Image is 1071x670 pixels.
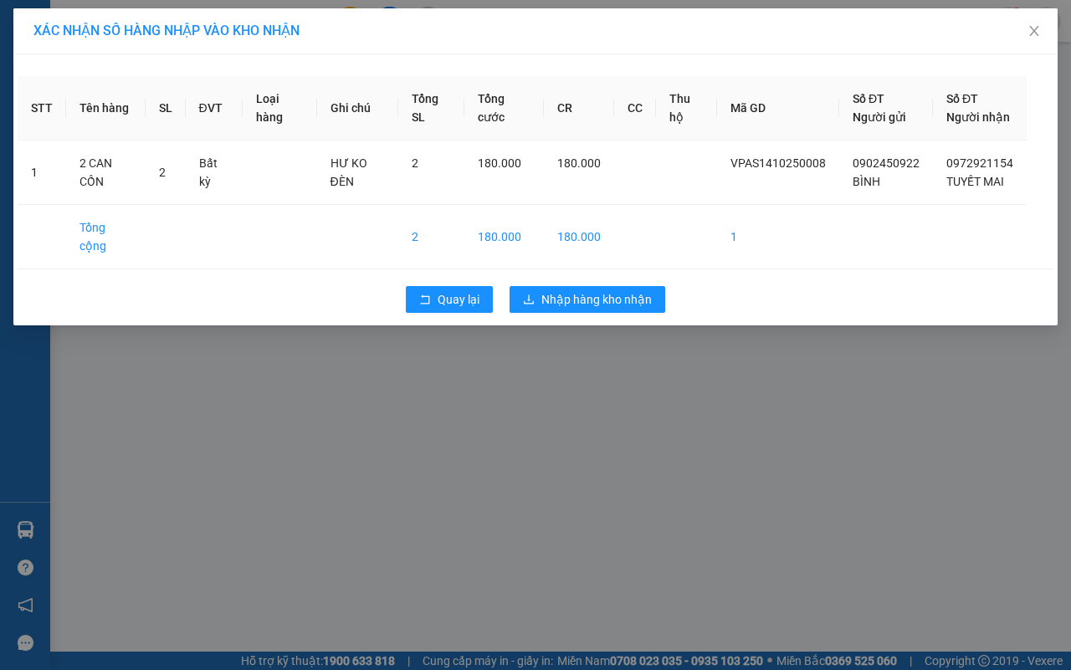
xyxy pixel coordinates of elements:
[510,286,665,313] button: downloadNhập hàng kho nhận
[398,76,464,141] th: Tổng SL
[656,76,717,141] th: Thu hộ
[146,76,186,141] th: SL
[132,27,225,48] span: Bến xe [GEOGRAPHIC_DATA]
[946,92,978,105] span: Số ĐT
[523,294,535,307] span: download
[438,290,479,309] span: Quay lại
[132,74,205,84] span: Hotline: 19001152
[946,175,1004,188] span: TUYẾT MAI
[557,156,601,170] span: 180.000
[478,156,521,170] span: 180.000
[853,92,884,105] span: Số ĐT
[730,156,826,170] span: VPAS1410250008
[853,110,906,124] span: Người gửi
[398,205,464,269] td: 2
[614,76,656,141] th: CC
[1011,8,1058,55] button: Close
[84,106,176,119] span: VPCT1410250002
[331,156,367,188] span: HƯ KO ĐÈN
[406,286,493,313] button: rollbackQuay lại
[464,205,545,269] td: 180.000
[412,156,418,170] span: 2
[6,10,80,84] img: logo
[541,290,652,309] span: Nhập hàng kho nhận
[132,50,230,71] span: 01 Võ Văn Truyện, KP.1, Phường 2
[317,76,398,141] th: Ghi chú
[544,205,614,269] td: 180.000
[18,76,66,141] th: STT
[853,156,920,170] span: 0902450922
[5,121,102,131] span: In ngày:
[419,294,431,307] span: rollback
[45,90,205,104] span: -----------------------------------------
[946,110,1010,124] span: Người nhận
[717,205,839,269] td: 1
[66,141,146,205] td: 2 CAN CỒN
[5,108,175,118] span: [PERSON_NAME]:
[717,76,839,141] th: Mã GD
[18,141,66,205] td: 1
[186,76,243,141] th: ĐVT
[37,121,102,131] span: 08:45:58 [DATE]
[186,141,243,205] td: Bất kỳ
[132,9,229,23] strong: ĐỒNG PHƯỚC
[66,205,146,269] td: Tổng cộng
[243,76,316,141] th: Loại hàng
[544,76,614,141] th: CR
[66,76,146,141] th: Tên hàng
[853,175,880,188] span: BÌNH
[464,76,545,141] th: Tổng cước
[1027,24,1041,38] span: close
[33,23,300,38] span: XÁC NHẬN SỐ HÀNG NHẬP VÀO KHO NHẬN
[946,156,1013,170] span: 0972921154
[159,166,166,179] span: 2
